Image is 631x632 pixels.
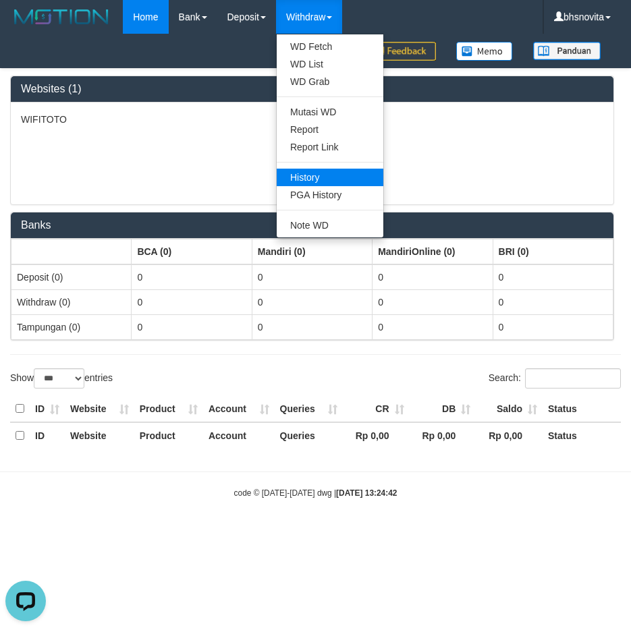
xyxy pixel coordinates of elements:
td: 0 [373,289,493,314]
a: WD Grab [277,73,383,90]
th: Status [543,422,621,449]
td: Deposit (0) [11,264,132,290]
td: 0 [493,314,613,339]
th: Group: activate to sort column ascending [373,239,493,264]
th: Status [543,396,621,422]
td: 0 [373,314,493,339]
td: 0 [493,289,613,314]
h3: Websites (1) [21,83,603,95]
td: 0 [132,314,252,339]
img: Feedback.jpg [368,42,436,61]
th: Queries [275,396,343,422]
th: Account [203,422,275,449]
th: Rp 0,00 [476,422,543,449]
th: Product [134,396,203,422]
h3: Banks [21,219,603,231]
a: Mutasi WD [277,103,383,121]
th: Group: activate to sort column ascending [11,239,132,264]
a: History [277,169,383,186]
a: WD List [277,55,383,73]
th: Product [134,422,203,449]
th: CR [343,396,410,422]
td: Withdraw (0) [11,289,132,314]
label: Search: [489,368,621,389]
a: WD Fetch [277,38,383,55]
th: Group: activate to sort column ascending [252,239,372,264]
th: Group: activate to sort column ascending [132,239,252,264]
button: Open LiveChat chat widget [5,5,46,46]
img: MOTION_logo.png [10,7,113,27]
label: Show entries [10,368,113,389]
select: Showentries [34,368,84,389]
th: Website [65,396,134,422]
th: ID [30,422,65,449]
td: 0 [252,314,372,339]
strong: [DATE] 13:24:42 [336,488,397,498]
td: 0 [252,264,372,290]
td: 0 [132,264,252,290]
a: Note WD [277,217,383,234]
td: 0 [373,264,493,290]
img: panduan.png [533,42,601,60]
th: ID [30,396,65,422]
th: Rp 0,00 [343,422,410,449]
td: 0 [252,289,372,314]
td: Tampungan (0) [11,314,132,339]
input: Search: [525,368,621,389]
td: 0 [493,264,613,290]
th: Account [203,396,275,422]
img: Button%20Memo.svg [456,42,513,61]
td: 0 [132,289,252,314]
p: WIFITOTO [21,113,603,126]
th: Rp 0,00 [410,422,476,449]
small: code © [DATE]-[DATE] dwg | [234,488,397,498]
a: PGA History [277,186,383,204]
th: Website [65,422,134,449]
th: DB [410,396,476,422]
a: Report Link [277,138,383,156]
a: Report [277,121,383,138]
th: Saldo [476,396,543,422]
th: Group: activate to sort column ascending [493,239,613,264]
th: Queries [275,422,343,449]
